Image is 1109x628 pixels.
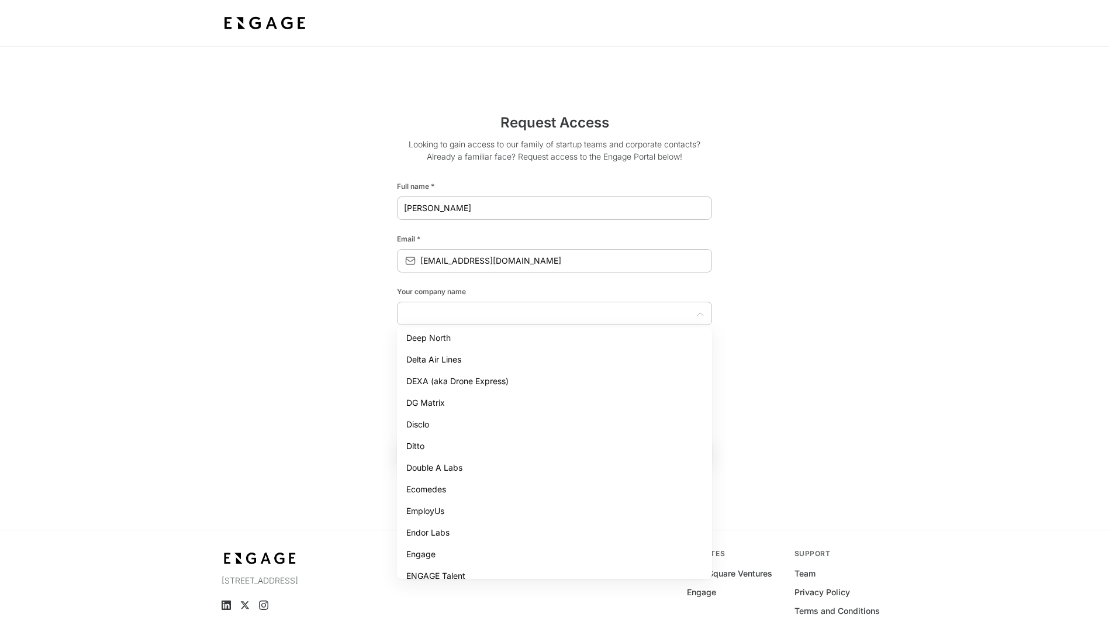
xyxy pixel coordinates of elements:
a: Privacy Policy [794,586,850,598]
li: ENGAGE Talent [397,565,712,586]
a: Terms and Conditions [794,605,880,617]
div: Full name * [397,177,712,192]
li: Endor Labs [397,522,712,543]
img: bdf1fb74-1727-4ba0-a5bd-bc74ae9fc70b.jpeg [222,13,308,34]
img: bdf1fb74-1727-4ba0-a5bd-bc74ae9fc70b.jpeg [222,549,299,568]
li: Ditto [397,435,712,457]
div: Websites [687,549,780,558]
li: Engage [397,543,712,565]
div: Email * [397,229,712,244]
p: [STREET_ADDRESS] [222,575,424,586]
a: Engage [687,586,716,598]
li: EmployUs [397,500,712,522]
h2: Request Access [397,112,712,138]
a: LinkedIn [222,601,231,610]
li: DG Matrix [397,392,712,413]
a: Tech Square Ventures [687,568,772,579]
a: Instagram [259,601,268,610]
li: Double A Labs [397,457,712,478]
input: Your email [420,250,712,271]
button: Close [695,309,706,320]
p: Looking to gain access to our family of startup teams and corporate contacts? Already a familiar ... [397,138,712,172]
input: Your Name [397,198,712,219]
li: Ecomedes [397,478,712,500]
a: Team [794,568,816,579]
div: Support [794,549,888,558]
ul: Social media [222,601,424,610]
li: Deep North [397,327,712,348]
a: X (Twitter) [240,601,250,610]
li: Disclo [397,413,712,435]
li: DEXA (aka Drone Express) [397,370,712,392]
li: Delta Air Lines [397,348,712,370]
div: Your company name [397,282,712,297]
